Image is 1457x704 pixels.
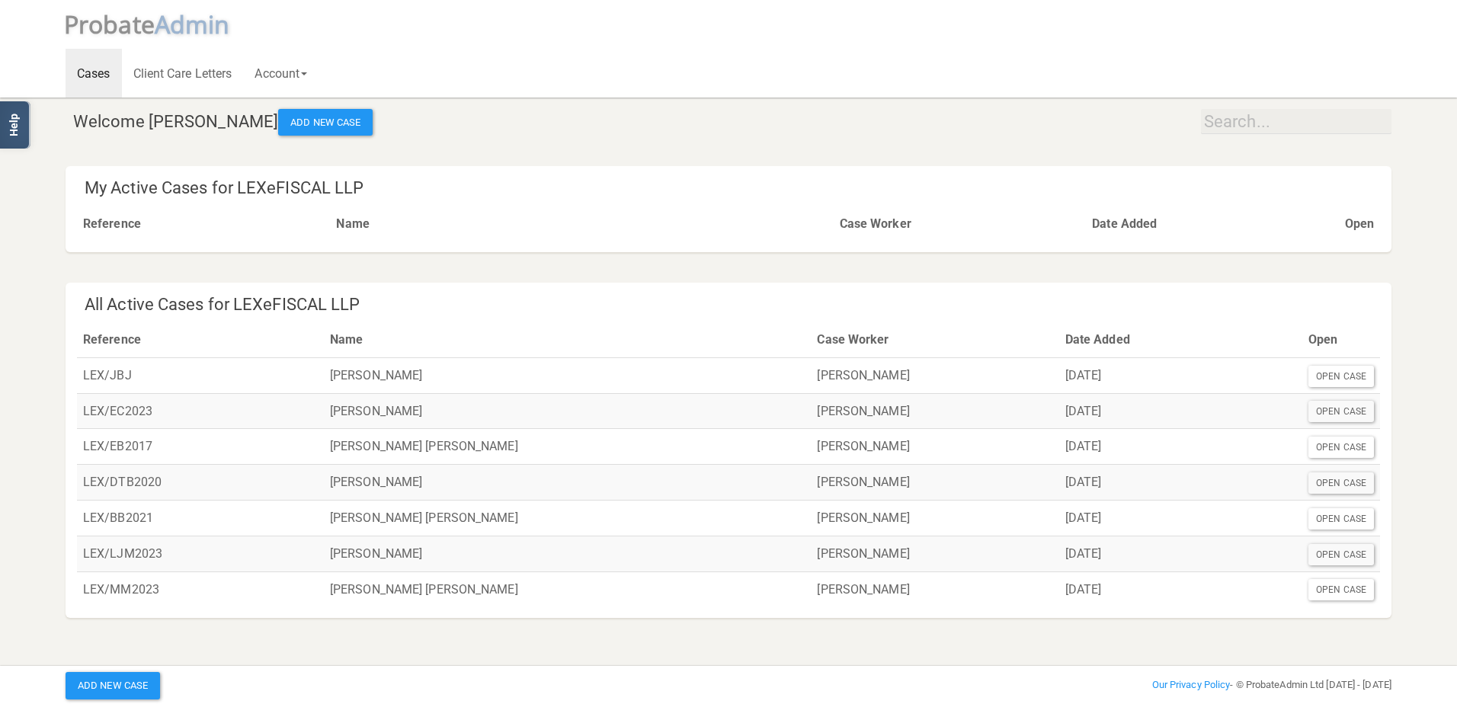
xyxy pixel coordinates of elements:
[85,179,1380,197] h4: My Active Cases for LEXeFISCAL LLP
[953,676,1403,694] div: - © ProbateAdmin Ltd [DATE] - [DATE]
[1059,357,1302,393] td: [DATE]
[811,322,1058,357] th: Case Worker
[811,429,1058,465] td: [PERSON_NAME]
[1152,679,1231,690] a: Our Privacy Policy
[1308,472,1374,494] div: Open Case
[64,8,155,40] span: P
[1339,206,1380,242] th: Open
[85,296,1380,314] h4: All Active Cases for LEXeFISCAL LLP
[1302,322,1380,357] th: Open
[77,536,324,571] td: LEX/LJM2023
[77,322,324,357] th: Reference
[811,393,1058,429] td: [PERSON_NAME]
[324,465,811,501] td: [PERSON_NAME]
[324,322,811,357] th: Name
[77,465,324,501] td: LEX/DTB2020
[1086,206,1338,242] th: Date Added
[170,8,229,40] span: dmin
[324,393,811,429] td: [PERSON_NAME]
[1308,544,1374,565] div: Open Case
[77,357,324,393] td: LEX/JBJ
[243,49,319,98] a: Account
[811,500,1058,536] td: [PERSON_NAME]
[73,109,1391,136] h4: Welcome [PERSON_NAME]
[324,357,811,393] td: [PERSON_NAME]
[77,393,324,429] td: LEX/EC2023
[324,500,811,536] td: [PERSON_NAME] [PERSON_NAME]
[77,500,324,536] td: LEX/BB2021
[1308,401,1374,422] div: Open Case
[278,109,373,136] button: Add New Case
[330,206,833,242] th: Name
[77,206,330,242] th: Reference
[811,571,1058,606] td: [PERSON_NAME]
[66,49,122,98] a: Cases
[78,8,155,40] span: robate
[811,357,1058,393] td: [PERSON_NAME]
[1201,109,1391,134] input: Search...
[1308,508,1374,530] div: Open Case
[1308,437,1374,458] div: Open Case
[324,429,811,465] td: [PERSON_NAME] [PERSON_NAME]
[1059,393,1302,429] td: [DATE]
[1059,536,1302,571] td: [DATE]
[122,49,244,98] a: Client Care Letters
[811,465,1058,501] td: [PERSON_NAME]
[324,571,811,606] td: [PERSON_NAME] [PERSON_NAME]
[1059,322,1302,357] th: Date Added
[1059,500,1302,536] td: [DATE]
[1059,571,1302,606] td: [DATE]
[1059,465,1302,501] td: [DATE]
[834,206,1087,242] th: Case Worker
[1308,366,1374,387] div: Open Case
[66,672,160,699] button: Add New Case
[324,536,811,571] td: [PERSON_NAME]
[155,8,230,40] span: A
[77,429,324,465] td: LEX/EB2017
[811,536,1058,571] td: [PERSON_NAME]
[1059,429,1302,465] td: [DATE]
[77,571,324,606] td: LEX/MM2023
[1308,579,1374,600] div: Open Case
